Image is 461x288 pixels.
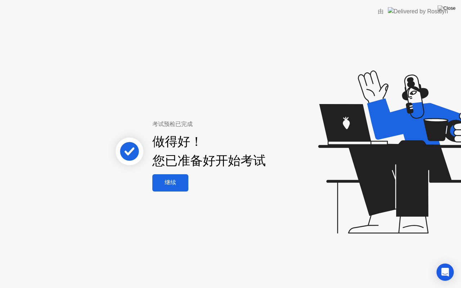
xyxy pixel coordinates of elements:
div: 继续 [155,179,186,186]
button: 继续 [152,174,188,192]
div: 考试预检已完成 [152,120,301,129]
div: 由 [378,7,384,16]
img: Close [438,5,456,11]
img: Delivered by Rosalyn [388,7,448,15]
div: 做得好！ 您已准备好开始考试 [152,132,266,170]
div: Open Intercom Messenger [437,264,454,281]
